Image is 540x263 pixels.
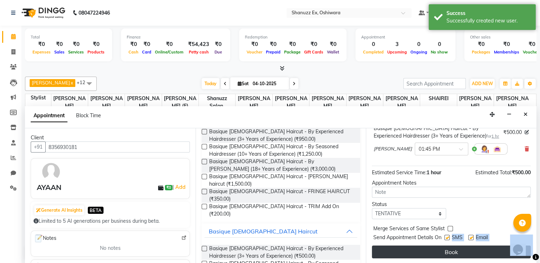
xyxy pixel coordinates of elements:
[452,234,463,243] span: SMS
[302,50,325,55] span: Gift Cards
[302,40,325,48] div: ₹0
[245,34,341,40] div: Redemption
[209,203,355,218] span: Basique [DEMOGRAPHIC_DATA] Haircut - TRIM Add On (₹200.00)
[420,94,456,103] span: SHAIREI
[325,40,341,48] div: ₹0
[493,145,501,153] img: Interior.png
[427,169,441,176] span: 1 hour
[209,188,355,203] span: Basique [DEMOGRAPHIC_DATA] Haircut - FRINGE HAIRCUT (₹350.00)
[140,40,153,48] div: ₹0
[361,50,385,55] span: Completed
[264,40,282,48] div: ₹0
[86,40,106,48] div: ₹0
[70,80,73,86] a: x
[525,130,529,134] i: Edit price
[475,169,512,176] span: Estimated Total:
[125,94,161,110] span: [PERSON_NAME]
[472,81,493,86] span: ADD NEW
[172,183,186,191] span: |
[282,50,302,55] span: Package
[174,183,186,191] a: Add
[212,40,224,48] div: ₹0
[486,134,499,139] small: for
[512,169,531,176] span: ₹500.00
[77,79,91,85] span: +12
[31,34,106,40] div: Total
[510,234,533,256] iframe: chat widget
[165,185,172,191] span: ₹0
[140,50,153,55] span: Card
[34,205,84,215] button: Generate AI Insights
[470,79,495,89] button: ADD NEW
[66,40,86,48] div: ₹0
[373,225,445,234] span: Merge Services of Same Stylist
[187,50,211,55] span: Petty cash
[476,234,488,243] span: Email
[374,145,412,153] span: [PERSON_NAME]
[492,40,521,48] div: ₹0
[429,50,450,55] span: No show
[31,141,46,153] button: +91
[88,207,104,213] span: BETA
[127,34,224,40] div: Finance
[492,50,521,55] span: Memberships
[503,129,522,136] span: ₹500.00
[361,34,450,40] div: Appointment
[309,94,346,110] span: [PERSON_NAME]
[52,50,66,55] span: Sales
[273,94,309,110] span: [PERSON_NAME]
[361,40,385,48] div: 0
[446,10,530,17] div: Success
[66,50,86,55] span: Services
[429,40,450,48] div: 0
[79,3,110,23] b: 08047224946
[31,134,190,141] div: Client
[209,245,355,260] span: Basique [DEMOGRAPHIC_DATA] Haircut - By Experienced Hairdresser (3+ Years of Experience) (₹500.00)
[385,50,409,55] span: Upcoming
[100,244,121,252] span: No notes
[409,40,429,48] div: 0
[209,227,318,236] div: Basique [DEMOGRAPHIC_DATA] Haircut
[34,217,187,225] div: Limited to 5 AI generations per business during beta.
[446,17,530,25] div: Successfully created new user.
[52,40,66,48] div: ₹0
[236,81,251,86] span: Sat
[385,40,409,48] div: 3
[491,134,499,139] span: 1 hr
[480,145,489,153] img: Hairdresser.png
[202,78,219,89] span: Today
[76,112,101,119] span: Block Time
[32,80,70,86] span: [PERSON_NAME]
[45,141,190,153] input: Search by Name/Mobile/Email/Code
[31,40,52,48] div: ₹0
[31,109,67,122] span: Appointment
[199,94,235,125] span: Shanuzz Salon, [PERSON_NAME]
[372,246,531,258] button: Book
[153,40,185,48] div: ₹0
[264,50,282,55] span: Prepaid
[383,94,420,110] span: [PERSON_NAME]
[209,143,355,158] span: Basique [DEMOGRAPHIC_DATA] Haircut - By Seasoned Hairdresser (10+ Years of Experience) (₹1,250.00)
[209,158,355,173] span: Basique [DEMOGRAPHIC_DATA] Haircut - By [PERSON_NAME] (18+ Years of Experience) (₹3,000.00)
[88,94,125,110] span: [PERSON_NAME]
[409,50,429,55] span: Ongoing
[31,50,52,55] span: Expenses
[374,125,500,140] div: Basique [DEMOGRAPHIC_DATA] Haircut - By Experienced Hairdresser (3+ Years of Experience)
[127,50,140,55] span: Cash
[209,128,355,143] span: Basique [DEMOGRAPHIC_DATA] Haircut - By Experienced Hairdresser (3+ Years of Experience) (₹950.00)
[209,173,355,188] span: Basique [DEMOGRAPHIC_DATA] Haircut - [PERSON_NAME] haircut (₹1,500.00)
[372,169,427,176] span: Estimated Service Time:
[251,78,286,89] input: 2025-10-04
[282,40,302,48] div: ₹0
[470,40,492,48] div: ₹0
[37,182,61,193] div: AYAAN
[153,50,185,55] span: Online/Custom
[205,225,358,238] button: Basique [DEMOGRAPHIC_DATA] Haircut
[51,94,88,110] span: [PERSON_NAME]
[372,179,531,187] div: Appointment Notes
[245,40,264,48] div: ₹0
[213,50,224,55] span: Due
[347,94,383,110] span: [PERSON_NAME]
[470,50,492,55] span: Packages
[127,40,140,48] div: ₹0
